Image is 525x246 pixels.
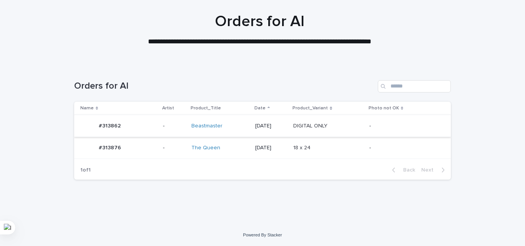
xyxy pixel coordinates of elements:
[99,121,122,129] p: #313862
[80,104,94,112] p: Name
[71,12,448,31] h1: Orders for AI
[74,161,97,180] p: 1 of 1
[162,104,174,112] p: Artist
[386,167,418,173] button: Back
[255,145,287,151] p: [DATE]
[421,167,438,173] span: Next
[369,145,434,151] p: -
[418,167,451,173] button: Next
[369,104,399,112] p: Photo not OK
[369,123,434,129] p: -
[99,143,123,151] p: #313876
[163,145,185,151] p: -
[74,137,451,159] tr: #313876#313876 -The Queen [DATE]18 x 2418 x 24 -
[254,104,266,112] p: Date
[255,123,287,129] p: [DATE]
[191,104,221,112] p: Product_Title
[191,123,223,129] a: Beastmaster
[74,115,451,137] tr: #313862#313862 -Beastmaster [DATE]DIGITAL ONLYDIGITAL ONLY -
[378,80,451,92] input: Search
[293,143,312,151] p: 18 x 24
[191,145,220,151] a: The Queen
[399,167,415,173] span: Back
[293,121,329,129] p: DIGITAL ONLY
[163,123,185,129] p: -
[243,233,282,237] a: Powered By Stacker
[292,104,328,112] p: Product_Variant
[74,81,375,92] h1: Orders for AI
